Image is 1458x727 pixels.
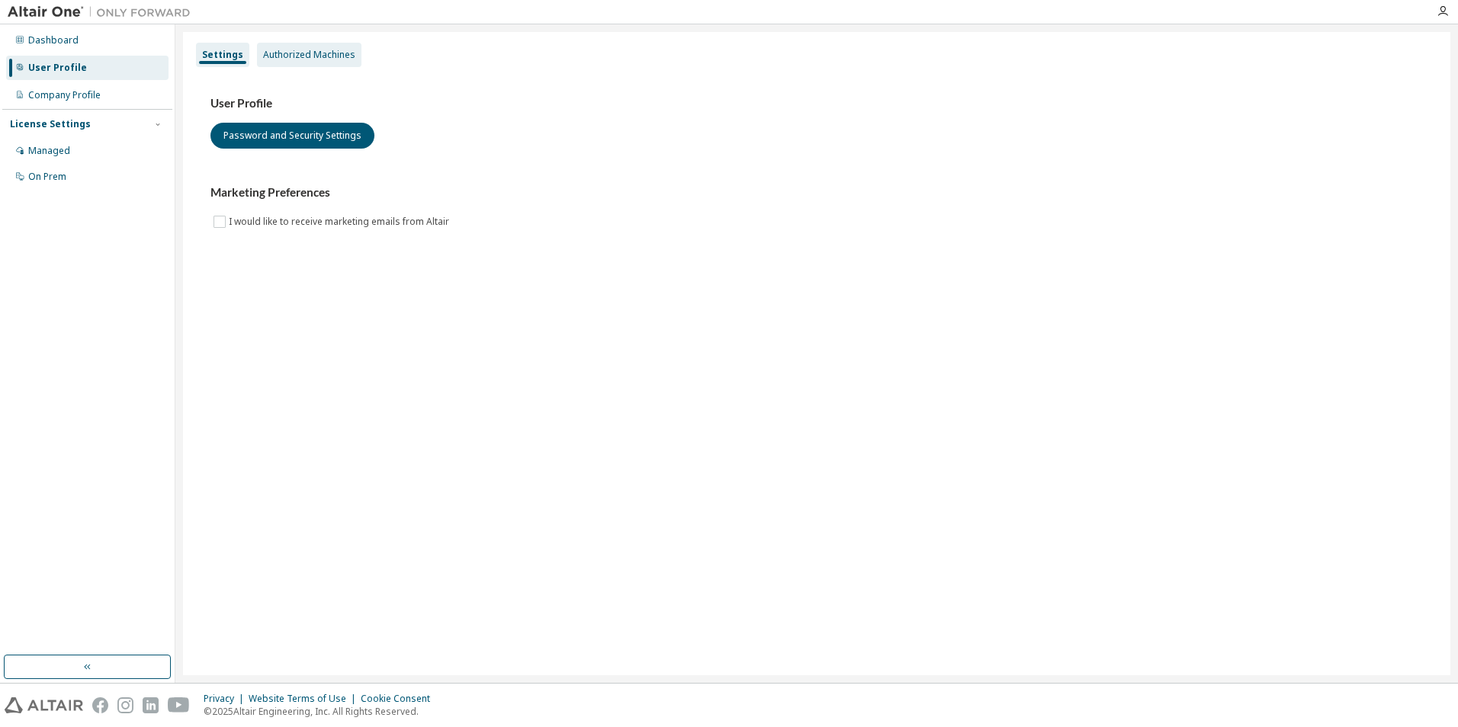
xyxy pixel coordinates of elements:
label: I would like to receive marketing emails from Altair [229,213,452,231]
div: User Profile [28,62,87,74]
div: Managed [28,145,70,157]
img: instagram.svg [117,697,133,713]
div: Cookie Consent [361,693,439,705]
p: © 2025 Altair Engineering, Inc. All Rights Reserved. [204,705,439,718]
div: Dashboard [28,34,79,46]
div: Website Terms of Use [249,693,361,705]
div: Authorized Machines [263,49,355,61]
div: On Prem [28,171,66,183]
img: altair_logo.svg [5,697,83,713]
div: License Settings [10,118,91,130]
img: youtube.svg [168,697,190,713]
div: Settings [202,49,243,61]
div: Privacy [204,693,249,705]
div: Company Profile [28,89,101,101]
img: linkedin.svg [143,697,159,713]
img: Altair One [8,5,198,20]
h3: Marketing Preferences [210,185,1423,200]
img: facebook.svg [92,697,108,713]
button: Password and Security Settings [210,123,374,149]
h3: User Profile [210,96,1423,111]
